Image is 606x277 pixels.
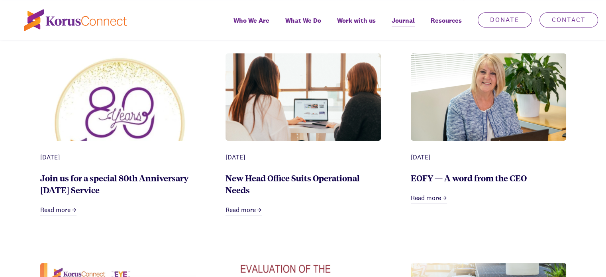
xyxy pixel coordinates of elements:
a: EOFY — A word from the CEO [411,172,527,183]
span: What We Do [285,15,321,26]
a: Read more [226,205,262,215]
a: What We Do [277,11,329,40]
div: [DATE] [411,153,566,162]
a: Donate [478,12,531,28]
a: New Head Office Suits Operational Needs [226,172,360,195]
div: [DATE] [40,153,196,162]
span: Who We Are [233,15,269,26]
img: Image of Office workers looking at laptop [226,53,381,157]
div: Resources [423,11,470,40]
a: Who We Are [226,11,277,40]
a: Join us for a special 80th Anniversary [DATE] Service [40,172,188,195]
div: [DATE] [226,153,381,162]
a: Read more [40,205,76,215]
img: korus-connect%2Fc5177985-88d5-491d-9cd7-4a1febad1357_logo.svg [24,9,127,31]
a: Journal [384,11,423,40]
a: Contact [539,12,598,28]
img: 21efe590-fb3a-40fa-9466-f77e1b3f74b9_Dawn.jpg [411,53,566,157]
a: Read more [411,193,447,203]
a: Work with us [329,11,384,40]
span: Journal [392,15,415,26]
span: Work with us [337,15,376,26]
img: aK-6SWGNHVfTOY1R_80thlogowgoldframe.jpg [40,53,196,191]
